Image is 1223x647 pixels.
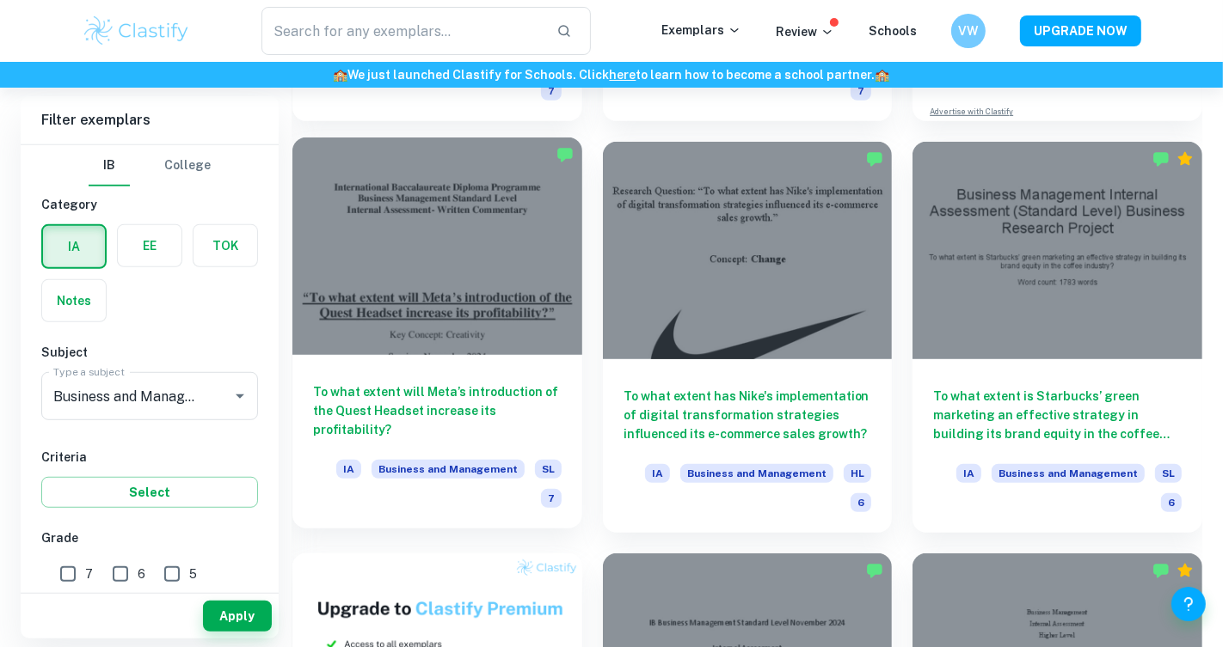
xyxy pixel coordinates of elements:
[21,96,279,144] h6: Filter exemplars
[956,464,981,483] span: IA
[876,68,890,82] span: 🏫
[42,280,106,321] button: Notes
[189,565,197,583] span: 5
[624,387,872,443] h6: To what extent has Nike's implementation of digital transformation strategies influenced its e-co...
[951,14,986,48] button: VW
[851,493,871,512] span: 6
[535,460,562,479] span: SL
[261,7,543,55] input: Search for any exemplars...
[851,82,871,101] span: 7
[541,82,562,101] span: 7
[3,65,1220,84] h6: We just launched Clastify for Schools. Click to learn how to become a school partner.
[89,145,130,186] button: IB
[1171,587,1206,621] button: Help and Feedback
[556,146,574,163] img: Marked
[43,226,105,267] button: IA
[194,225,257,266] button: TOK
[866,150,883,168] img: Marked
[1161,493,1182,512] span: 6
[313,382,562,439] h6: To what extent will Meta’s introduction of the Quest Headset increase its profitability?
[933,387,1182,443] h6: To what extent is Starbucks’ green marketing an effective strategy in building its brand equity i...
[41,343,258,362] h6: Subject
[869,24,917,38] a: Schools
[41,528,258,547] h6: Grade
[41,448,258,467] h6: Criteria
[164,145,211,186] button: College
[680,464,833,483] span: Business and Management
[41,477,258,508] button: Select
[661,21,741,40] p: Exemplars
[228,384,252,408] button: Open
[959,21,979,40] h6: VW
[203,601,272,632] button: Apply
[913,142,1202,532] a: To what extent is Starbucks’ green marketing an effective strategy in building its brand equity i...
[1177,562,1194,579] div: Premium
[89,145,211,186] div: Filter type choice
[541,489,562,508] span: 7
[1152,562,1170,579] img: Marked
[118,225,181,266] button: EE
[645,464,670,483] span: IA
[334,68,348,82] span: 🏫
[336,460,361,479] span: IA
[930,106,1013,118] a: Advertise with Clastify
[992,464,1145,483] span: Business and Management
[292,142,582,532] a: To what extent will Meta’s introduction of the Quest Headset increase its profitability?IABusines...
[1177,150,1194,168] div: Premium
[603,142,893,532] a: To what extent has Nike's implementation of digital transformation strategies influenced its e-co...
[53,364,125,379] label: Type a subject
[866,562,883,579] img: Marked
[844,464,871,483] span: HL
[1155,464,1182,483] span: SL
[1020,15,1141,46] button: UPGRADE NOW
[82,14,191,48] img: Clastify logo
[776,22,834,41] p: Review
[85,565,93,583] span: 7
[138,565,145,583] span: 6
[610,68,636,82] a: here
[41,195,258,214] h6: Category
[372,460,525,479] span: Business and Management
[1152,150,1170,168] img: Marked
